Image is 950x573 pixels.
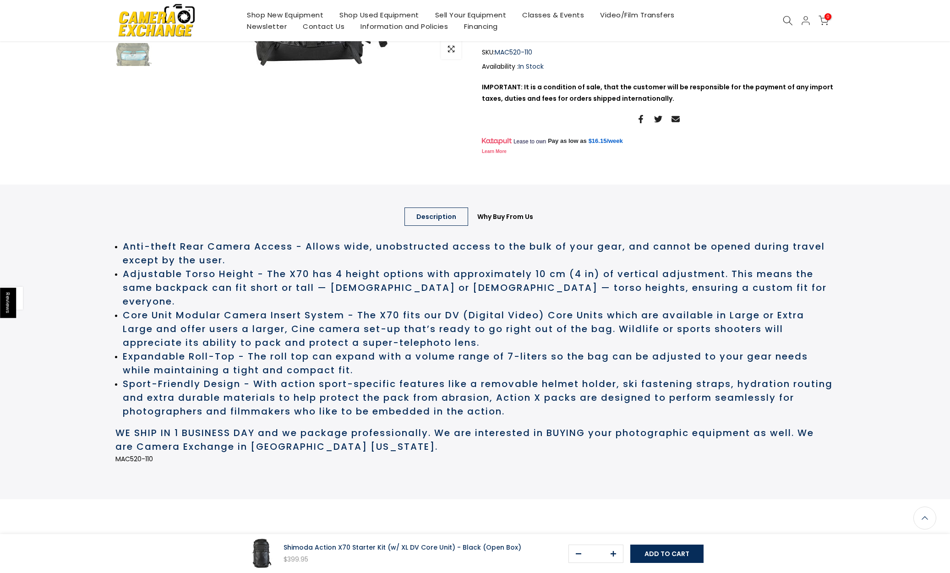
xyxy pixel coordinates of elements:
[115,453,835,465] p: MAC520-110
[115,426,835,453] h2: WE SHIP IN 1 BUSINESS DAY and we package professionally. We are interested in BUYING your photogr...
[247,539,277,568] img: Shimoda Action X70 Starter Kit (w/ XL DV Core Unit) - Black Bags and Cases Shimoda MAC520-110
[519,62,544,71] span: In Stock
[123,377,835,418] h2: Sport-Friendly Design - With action sport-specific features like a removable helmet holder, ski f...
[239,9,332,21] a: Shop New Equipment
[548,137,587,145] span: Pay as low as
[654,114,662,125] a: Share on Twitter
[404,207,468,226] a: Description
[819,16,829,26] a: 0
[514,9,592,21] a: Classes & Events
[482,149,507,154] a: Learn More
[123,349,835,377] h2: Expandable Roll-Top - The roll top can expand with a volume range of 7-liters so the bag can be a...
[284,554,521,565] div: $399.95
[824,13,831,20] span: 0
[482,47,835,58] div: SKU:
[123,267,835,308] h2: Adjustable Torso Height - The X70 has 4 height options with approximately 10 cm (4 in) of vertica...
[284,542,521,553] div: Shimoda Action X70 Starter Kit (w/ XL DV Core Unit) - Black (Open Box)
[123,240,835,267] h2: Anti-theft Rear Camera Access - Allows wide, unobstructed access to the bulk of your gear, and ca...
[630,545,704,563] button: Add to cart
[353,21,456,32] a: Information and Policies
[495,47,532,58] span: MAC520-110
[913,507,936,529] a: Back to the top
[644,549,689,558] span: Add to cart
[239,21,295,32] a: Newsletter
[115,43,152,80] img: Shimoda Action X70 Starter Kit (w/ XL DV Core Unit) - Black Bags and Cases Shimoda MAC520-110
[482,61,835,72] div: Availability :
[592,9,682,21] a: Video/Film Transfers
[637,114,645,125] a: Share on Facebook
[513,138,546,145] span: Lease to own
[456,21,506,32] a: Financing
[123,308,835,349] h2: Core Unit Modular Camera Insert System - The X70 fits our DV (Digital Video) Core Units which are...
[295,21,353,32] a: Contact Us
[672,114,680,125] a: Share on Email
[332,9,427,21] a: Shop Used Equipment
[465,207,545,226] a: Why Buy From Us
[589,137,623,145] a: $16.15/week
[427,9,514,21] a: Sell Your Equipment
[482,82,833,103] strong: IMPORTANT: It is a condition of sale, that the customer will be responsible for the payment of an...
